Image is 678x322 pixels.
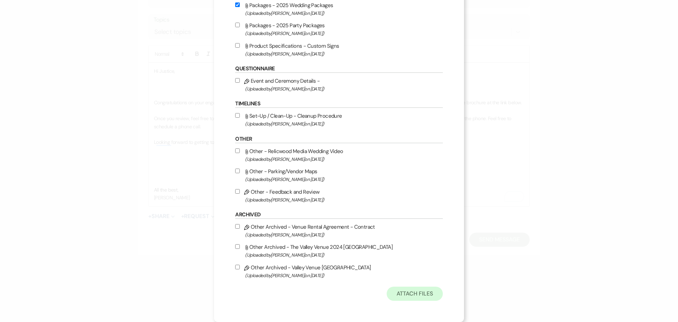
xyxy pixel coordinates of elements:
[387,287,443,301] button: Attach Files
[235,21,442,37] label: Packages - 2025 Party Packages
[235,1,442,17] label: Packages - 2025 Wedding Packages
[245,50,442,58] span: (Uploaded by [PERSON_NAME] on [DATE] )
[235,265,240,269] input: Other Archived - Valley Venue [GEOGRAPHIC_DATA](Uploaded by[PERSON_NAME]on [DATE])
[235,23,240,27] input: Packages - 2025 Party Packages(Uploaded by[PERSON_NAME]on [DATE])
[235,76,442,93] label: Event and Ceremony Details -
[245,155,442,163] span: (Uploaded by [PERSON_NAME] on [DATE] )
[235,187,442,204] label: Other - Feedback and Review
[245,231,442,239] span: (Uploaded by [PERSON_NAME] on [DATE] )
[235,113,240,118] input: Set-Up / Clean-Up - Cleanup Procedure(Uploaded by[PERSON_NAME]on [DATE])
[235,135,442,143] h6: Other
[235,78,240,83] input: Event and Ceremony Details -(Uploaded by[PERSON_NAME]on [DATE])
[235,242,442,259] label: Other Archived - The Valley Venue 2024 [GEOGRAPHIC_DATA]
[245,120,442,128] span: (Uploaded by [PERSON_NAME] on [DATE] )
[235,222,442,239] label: Other Archived - Venue Rental Agreement - Contract
[235,111,442,128] label: Set-Up / Clean-Up - Cleanup Procedure
[235,263,442,280] label: Other Archived - Valley Venue [GEOGRAPHIC_DATA]
[235,244,240,249] input: Other Archived - The Valley Venue 2024 [GEOGRAPHIC_DATA](Uploaded by[PERSON_NAME]on [DATE])
[235,224,240,229] input: Other Archived - Venue Rental Agreement - Contract(Uploaded by[PERSON_NAME]on [DATE])
[235,189,240,194] input: Other - Feedback and Review(Uploaded by[PERSON_NAME]on [DATE])
[235,2,240,7] input: Packages - 2025 Wedding Packages(Uploaded by[PERSON_NAME]on [DATE])
[235,43,240,48] input: Product Specifications - Custom Signs(Uploaded by[PERSON_NAME]on [DATE])
[235,41,442,58] label: Product Specifications - Custom Signs
[245,9,442,17] span: (Uploaded by [PERSON_NAME] on [DATE] )
[235,100,442,108] h6: Timelines
[245,85,442,93] span: (Uploaded by [PERSON_NAME] on [DATE] )
[235,167,442,183] label: Other - Parking/Vendor Maps
[245,175,442,183] span: (Uploaded by [PERSON_NAME] on [DATE] )
[235,169,240,173] input: Other - Parking/Vendor Maps(Uploaded by[PERSON_NAME]on [DATE])
[235,148,240,153] input: Other - Relicwood Media Wedding Video(Uploaded by[PERSON_NAME]on [DATE])
[235,65,442,73] h6: Questionnaire
[245,251,442,259] span: (Uploaded by [PERSON_NAME] on [DATE] )
[235,147,442,163] label: Other - Relicwood Media Wedding Video
[245,271,442,280] span: (Uploaded by [PERSON_NAME] on [DATE] )
[245,29,442,37] span: (Uploaded by [PERSON_NAME] on [DATE] )
[235,211,442,219] h6: Archived
[245,196,442,204] span: (Uploaded by [PERSON_NAME] on [DATE] )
